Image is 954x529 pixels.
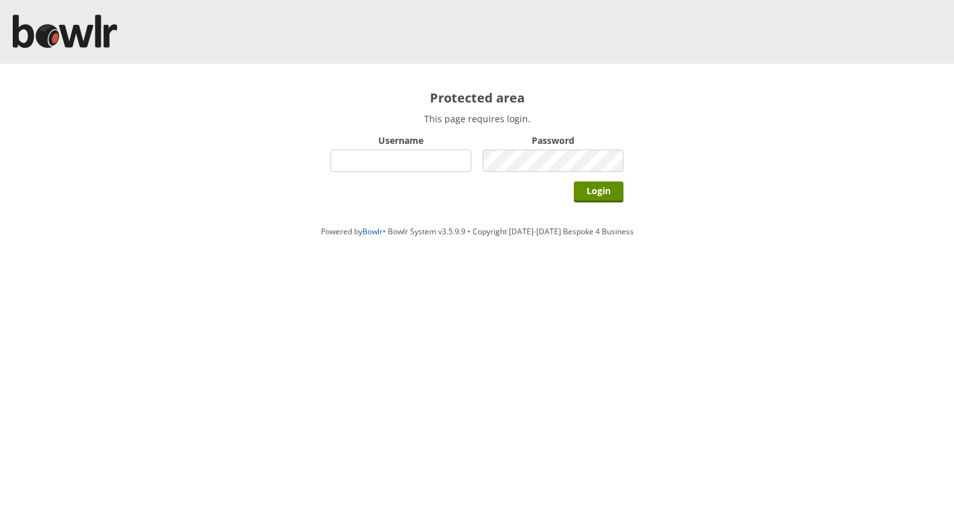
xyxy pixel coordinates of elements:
a: Bowlr [362,226,383,237]
input: Login [574,181,623,202]
p: This page requires login. [331,113,623,125]
span: Powered by • Bowlr System v3.5.9.9 • Copyright [DATE]-[DATE] Bespoke 4 Business [321,226,634,237]
h2: Protected area [331,89,623,106]
label: Password [483,134,623,146]
label: Username [331,134,471,146]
